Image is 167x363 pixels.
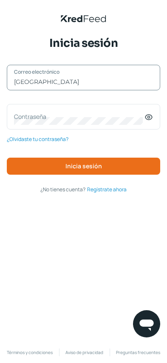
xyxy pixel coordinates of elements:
label: Correo electrónico [14,68,144,75]
label: Contraseña [14,112,144,121]
a: ¿Olvidaste tu contraseña? [7,135,68,144]
span: ¿No tienes cuenta? [40,186,85,193]
a: Preguntas frecuentes [116,349,160,356]
a: Aviso de privacidad [65,349,103,356]
a: Regístrate ahora [87,185,127,194]
span: Inicia sesión [49,36,118,51]
button: Inicia sesión [7,158,160,175]
img: chatIcon [138,315,155,332]
a: Términos y condiciones [7,349,53,356]
span: Inicia sesión [65,163,102,169]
